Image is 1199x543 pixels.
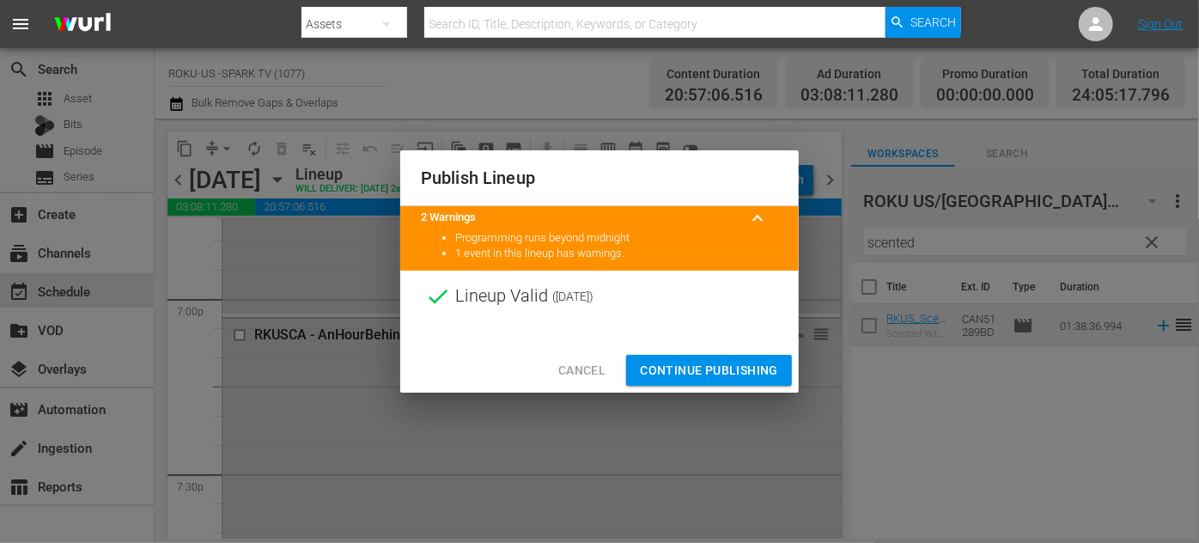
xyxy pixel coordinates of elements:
[455,230,778,247] li: Programming runs beyond midnight
[558,360,606,381] span: Cancel
[737,198,778,239] button: keyboard_arrow_up
[400,271,799,322] div: Lineup Valid
[552,284,593,309] span: ( [DATE] )
[640,360,778,381] span: Continue Publishing
[1138,17,1183,31] a: Sign Out
[421,164,778,192] h2: Publish Lineup
[10,14,31,34] span: menu
[421,210,737,226] title: 2 Warnings
[455,246,778,262] li: 1 event in this lineup has warnings.
[545,355,619,387] button: Cancel
[626,355,792,387] button: Continue Publishing
[910,7,956,38] span: Search
[41,4,124,45] img: ans4CAIJ8jUAAAAAAAAAAAAAAAAAAAAAAAAgQb4GAAAAAAAAAAAAAAAAAAAAAAAAJMjXAAAAAAAAAAAAAAAAAAAAAAAAgAT5G...
[747,208,768,229] span: keyboard_arrow_up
